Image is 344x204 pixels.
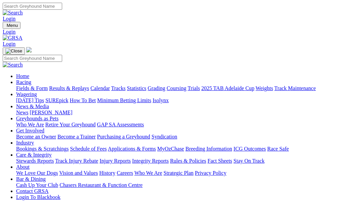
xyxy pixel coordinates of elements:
a: Privacy Policy [195,170,226,176]
div: Greyhounds as Pets [16,122,341,128]
a: Login [3,16,15,22]
a: Login [3,41,15,47]
a: Retire Your Greyhound [45,122,96,127]
a: Become a Trainer [57,134,96,139]
input: Search [3,3,62,10]
div: Get Involved [16,134,341,140]
a: Fields & Form [16,85,48,91]
img: GRSA [3,35,23,41]
a: Grading [148,85,165,91]
div: Industry [16,146,341,152]
img: Close [5,48,22,54]
a: Minimum Betting Limits [97,97,151,103]
a: Statistics [127,85,146,91]
a: Contact GRSA [16,188,48,194]
div: News & Media [16,110,341,116]
a: Track Injury Rebate [55,158,98,164]
a: News & Media [16,104,49,109]
a: Tracks [111,85,126,91]
a: Coursing [167,85,186,91]
a: Home [16,73,29,79]
div: About [16,170,341,176]
a: Stay On Track [233,158,264,164]
a: GAP SA Assessments [97,122,144,127]
a: Fact Sheets [208,158,232,164]
button: Toggle navigation [3,47,25,55]
img: logo-grsa-white.png [26,47,32,52]
a: Breeding Information [185,146,232,152]
a: Who We Are [16,122,44,127]
a: About [16,164,30,170]
a: [PERSON_NAME] [30,110,72,115]
a: Track Maintenance [274,85,316,91]
a: Rules & Policies [170,158,206,164]
a: Purchasing a Greyhound [97,134,150,139]
a: [DATE] Tips [16,97,44,103]
a: History [99,170,115,176]
a: Bar & Dining [16,176,46,182]
a: Login [3,29,341,35]
a: Become an Owner [16,134,56,139]
a: Weights [256,85,273,91]
a: Integrity Reports [132,158,169,164]
a: Login To Blackbook [16,194,60,200]
a: Racing [16,79,31,85]
span: Menu [7,23,18,28]
input: Search [3,55,62,62]
a: Stewards Reports [16,158,54,164]
a: Trials [187,85,200,91]
a: Schedule of Fees [70,146,106,152]
a: Careers [117,170,133,176]
a: Injury Reports [99,158,131,164]
a: Results & Replays [49,85,89,91]
div: Wagering [16,97,341,104]
a: MyOzChase [157,146,184,152]
a: Vision and Values [59,170,98,176]
a: News [16,110,28,115]
a: Industry [16,140,34,146]
div: Care & Integrity [16,158,341,164]
a: Cash Up Your Club [16,182,58,188]
a: 2025 TAB Adelaide Cup [201,85,254,91]
img: Search [3,62,23,68]
div: Racing [16,85,341,91]
a: Syndication [152,134,177,139]
div: Bar & Dining [16,182,341,188]
a: ICG Outcomes [233,146,266,152]
img: Search [3,10,23,16]
a: Bookings & Scratchings [16,146,69,152]
a: Chasers Restaurant & Function Centre [59,182,142,188]
a: How To Bet [70,97,96,103]
a: Get Involved [16,128,44,133]
a: Applications & Forms [108,146,156,152]
a: Isolynx [153,97,169,103]
a: Care & Integrity [16,152,52,158]
button: Toggle navigation [3,22,20,29]
a: Calendar [90,85,110,91]
a: SUREpick [45,97,68,103]
a: Wagering [16,91,37,97]
a: Greyhounds as Pets [16,116,58,121]
a: We Love Our Dogs [16,170,58,176]
a: Who We Are [134,170,162,176]
a: Race Safe [267,146,289,152]
a: Strategic Plan [164,170,193,176]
